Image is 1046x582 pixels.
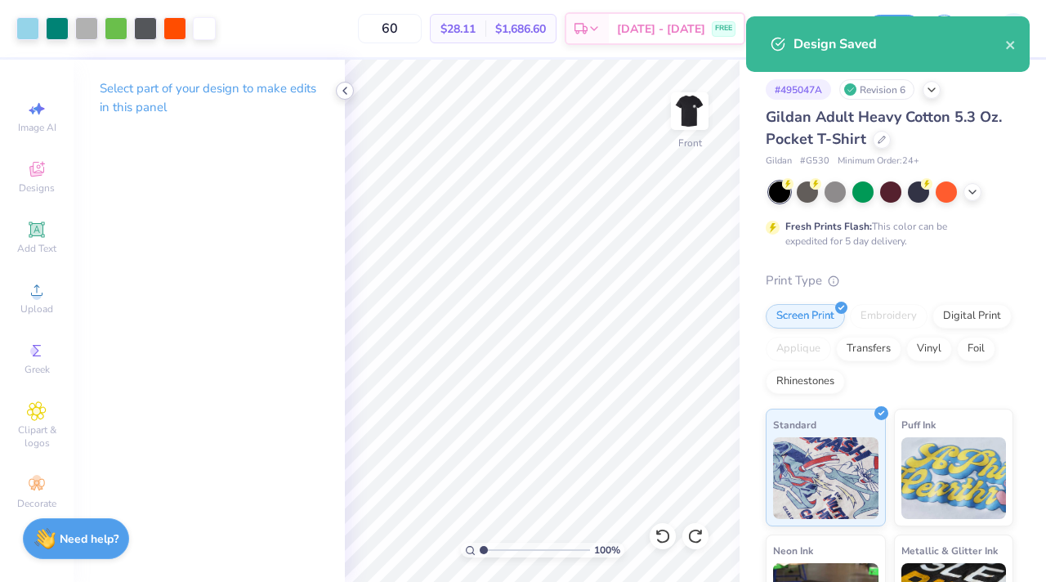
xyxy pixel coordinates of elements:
div: Front [678,136,702,150]
p: Select part of your design to make edits in this panel [100,79,319,117]
div: Transfers [836,337,901,361]
span: Gildan [766,154,792,168]
img: Standard [773,437,878,519]
span: Greek [25,363,50,376]
span: Clipart & logos [8,423,65,450]
span: Standard [773,416,816,433]
div: Digital Print [932,304,1012,329]
img: Puff Ink [901,437,1007,519]
span: $28.11 [440,20,476,38]
span: Decorate [17,497,56,510]
img: Front [673,95,706,128]
strong: Fresh Prints Flash: [785,220,872,233]
span: Gildan Adult Heavy Cotton 5.3 Oz. Pocket T-Shirt [766,107,1002,149]
div: Rhinestones [766,369,845,394]
span: Add Text [17,242,56,255]
strong: Need help? [60,531,118,547]
div: # 495047A [766,79,831,100]
div: Screen Print [766,304,845,329]
div: Design Saved [793,34,1005,54]
span: # G530 [800,154,829,168]
span: $1,686.60 [495,20,546,38]
span: FREE [715,23,732,34]
input: Untitled Design [778,12,858,45]
div: Vinyl [906,337,952,361]
div: Revision 6 [839,79,914,100]
span: Metallic & Glitter Ink [901,542,998,559]
div: Print Type [766,271,1013,290]
span: Minimum Order: 24 + [838,154,919,168]
span: [DATE] - [DATE] [617,20,705,38]
span: Designs [19,181,55,195]
div: Foil [957,337,995,361]
span: Upload [20,302,53,316]
button: close [1005,34,1017,54]
span: 100 % [594,543,620,557]
div: Applique [766,337,831,361]
span: Image AI [18,121,56,134]
input: – – [358,14,422,43]
span: Puff Ink [901,416,936,433]
div: This color can be expedited for 5 day delivery. [785,219,986,248]
span: Neon Ink [773,542,813,559]
div: Embroidery [850,304,928,329]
